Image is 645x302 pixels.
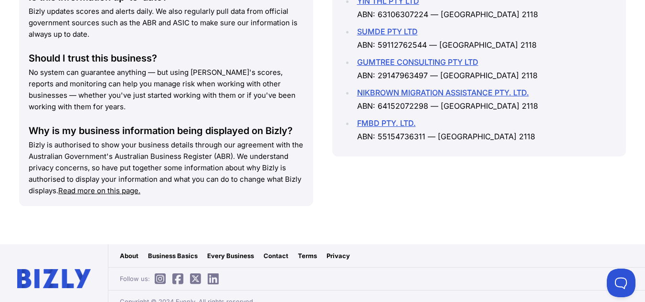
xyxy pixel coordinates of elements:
[207,251,254,260] a: Every Business
[298,251,317,260] a: Terms
[354,86,617,113] li: ABN: 64152072298 — [GEOGRAPHIC_DATA] 2118
[29,139,304,197] p: Bizly is authorised to show your business details through our agreement with the Australian Gover...
[354,116,617,143] li: ABN: 55154736311 — [GEOGRAPHIC_DATA] 2118
[354,55,617,82] li: ABN: 29147963497 — [GEOGRAPHIC_DATA] 2118
[120,251,138,260] a: About
[148,251,198,260] a: Business Basics
[264,251,288,260] a: Contact
[354,25,617,52] li: ABN: 59112762544 — [GEOGRAPHIC_DATA] 2118
[120,274,223,283] span: Follow us:
[29,124,304,137] div: Why is my business information being displayed on Bizly?
[29,52,304,65] div: Should I trust this business?
[29,67,304,113] p: No system can guarantee anything — but using [PERSON_NAME]'s scores, reports and monitoring can h...
[357,27,418,36] a: SUMDE PTY LTD
[357,57,478,67] a: GUMTREE CONSULTING PTY LTD
[58,186,140,195] a: Read more on this page.
[357,118,416,128] a: FMBD PTY. LTD.
[357,88,529,97] a: NIKBROWN MIGRATION ASSISTANCE PTY. LTD.
[29,6,304,40] p: Bizly updates scores and alerts daily. We also regularly pull data from official government sourc...
[607,269,635,297] iframe: Toggle Customer Support
[327,251,350,260] a: Privacy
